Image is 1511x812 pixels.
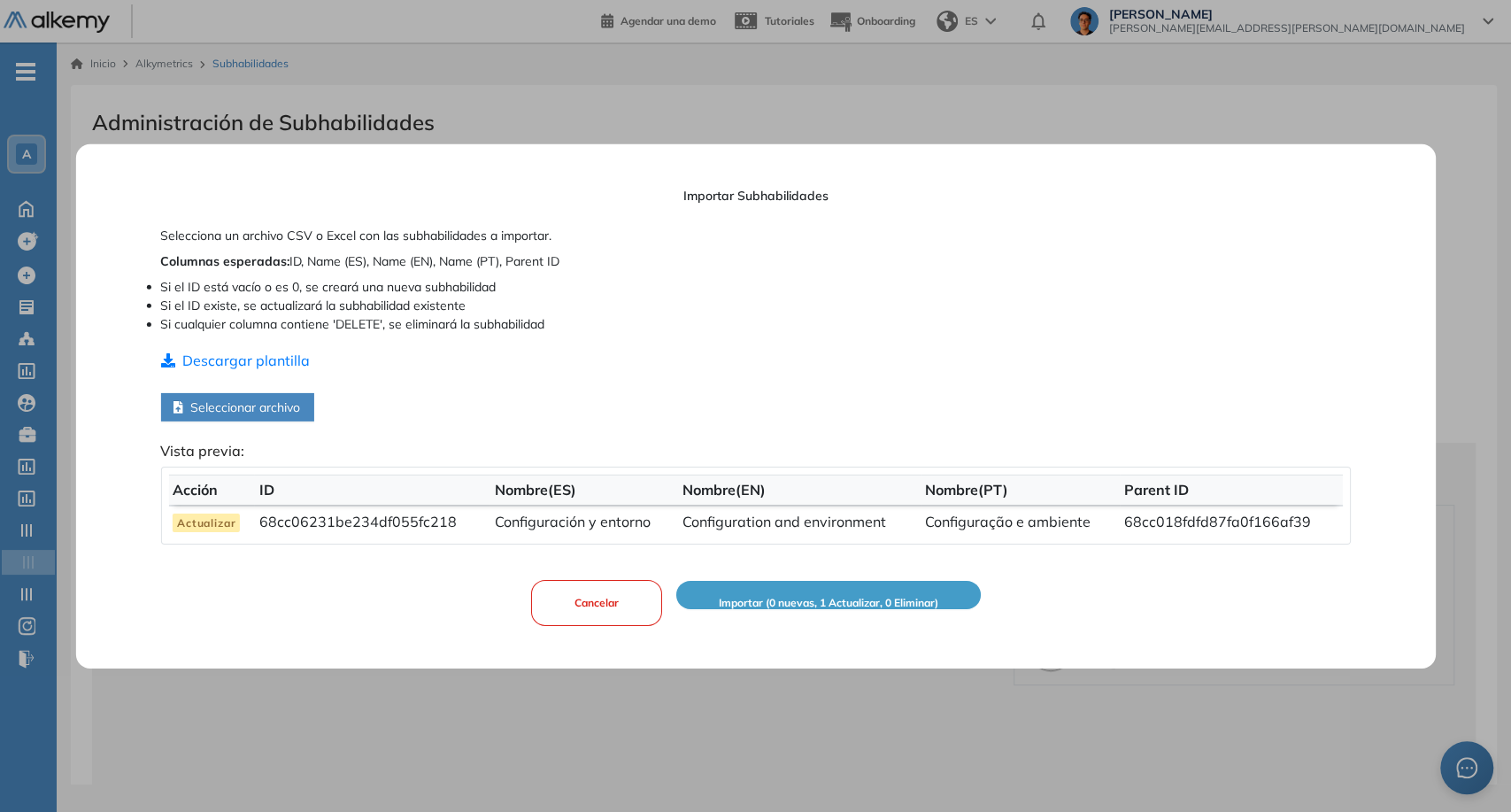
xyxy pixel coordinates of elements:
[678,506,921,537] td: Configuration and environment
[160,314,1350,333] li: Si cualquier columna contiene 'DELETE', se eliminará la subhabilidad
[160,392,313,421] button: Seleccionar archivo
[490,475,678,506] th: Nombre (ES)
[160,226,1350,244] p: Selecciona un archivo CSV o Excel con las subhabilidades a importar.
[675,581,980,609] button: Importar (0 nuevas, 1 Actualizar, 0 Eliminar)
[718,595,937,612] span: Importar (0 nuevas, 1 Actualizar, 0 Eliminar)
[173,514,240,532] span: Actualizar
[490,506,678,537] td: Configuración y entorno
[160,296,1350,314] li: Si el ID existe, se actualizará la subhabilidad existente
[160,348,311,371] button: Descargar plantilla
[921,506,1120,537] td: Configuração e ambiente
[255,475,490,506] th: ID
[160,252,289,268] strong: Columnas esperadas :
[921,475,1120,506] th: Nombre (PT)
[678,475,921,506] th: Nombre (EN)
[160,251,1350,270] p: ID, Name (ES), Name (EN), Name (PT), Parent ID
[682,186,828,205] span: Importar Subhabilidades
[1120,475,1343,506] th: Parent ID
[160,277,1350,296] li: Si el ID está vacío o es 0, se creará una nueva subhabilidad
[530,580,661,626] button: Cancelar
[168,475,255,506] th: Acción
[255,506,490,537] td: 68cc06231be234df055fc218
[160,442,1350,459] h6: Vista previa :
[1120,506,1343,537] td: 68cc018fdfd87fa0f166af39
